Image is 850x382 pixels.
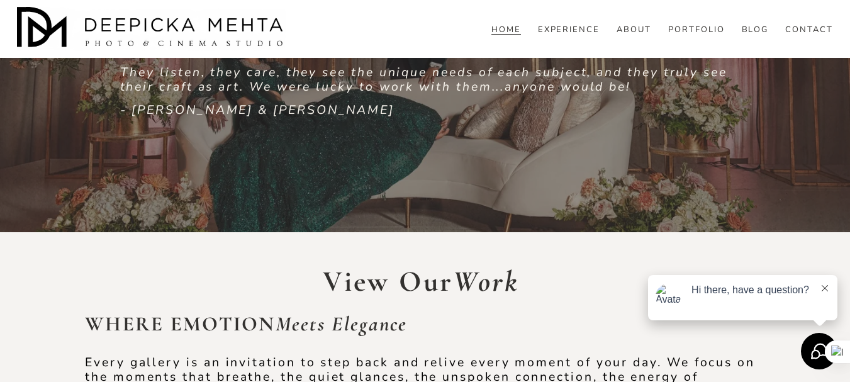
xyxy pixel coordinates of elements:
[453,264,518,299] em: Work
[276,312,408,336] em: Meets Elegance
[85,312,407,336] strong: WHERE EMOTION
[491,25,521,36] a: HOME
[742,25,769,36] a: folder dropdown
[538,25,600,36] a: EXPERIENCE
[323,264,518,299] strong: View Our
[120,101,395,118] em: - [PERSON_NAME] & [PERSON_NAME]
[617,25,651,36] a: ABOUT
[742,25,769,35] span: BLOG
[17,7,288,51] img: Austin Wedding Photographer - Deepicka Mehta Photography &amp; Cinematography
[668,25,725,36] a: PORTFOLIO
[120,64,732,95] em: They listen, they care, they see the unique needs of each subject, and they truly see their craft...
[785,25,833,36] a: CONTACT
